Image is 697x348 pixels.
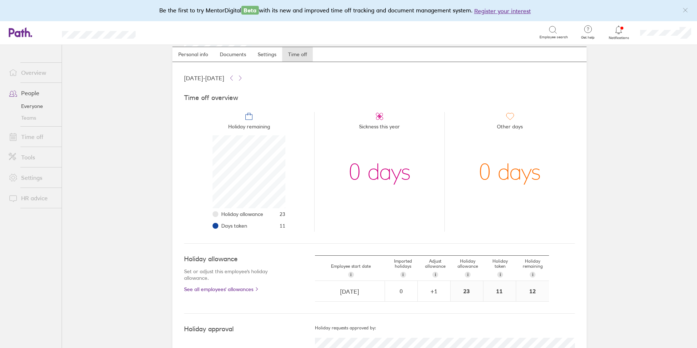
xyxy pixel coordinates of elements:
span: Beta [241,6,259,15]
div: Holiday taken [484,256,517,281]
input: dd/mm/yyyy [315,281,384,302]
span: i [500,272,501,278]
a: HR advice [3,191,62,205]
h4: Holiday allowance [184,255,286,263]
button: Register your interest [474,7,531,15]
h4: Time off overview [184,94,575,102]
span: Sickness this year [359,121,400,135]
span: Holiday allowance [221,211,263,217]
span: i [350,272,351,278]
div: Employee start date [315,261,387,281]
span: 11 [280,223,285,229]
a: People [3,86,62,100]
div: 11 [483,281,516,301]
div: Imported holidays [387,256,419,281]
span: i [467,272,468,278]
span: Holiday remaining [228,121,270,135]
div: 0 [385,288,417,294]
span: i [435,272,436,278]
h4: Holiday approval [184,325,315,333]
div: 0 days [348,135,411,208]
a: Documents [214,47,252,62]
span: [DATE] - [DATE] [184,75,224,81]
span: 23 [280,211,285,217]
span: Notifications [607,36,631,40]
a: See all employees' allowances [184,286,286,292]
span: Get help [576,35,600,40]
a: Settings [3,170,62,185]
p: Set or adjust this employee's holiday allowance. [184,268,286,281]
span: i [532,272,533,278]
span: Employee search [540,35,568,39]
span: Other days [497,121,523,135]
div: Adjust allowance [419,256,452,281]
span: Days taken [221,223,247,229]
a: Personal info [172,47,214,62]
div: Holiday remaining [517,256,549,281]
div: 23 [451,281,483,301]
a: Everyone [3,100,62,112]
a: Tools [3,150,62,165]
a: Notifications [607,25,631,40]
a: Time off [282,47,313,62]
div: Search [155,29,174,35]
a: Overview [3,65,62,80]
a: Time off [3,129,62,144]
div: + 1 [418,288,450,294]
div: 12 [516,281,549,301]
div: Holiday allowance [452,256,484,281]
div: 0 days [479,135,541,208]
a: Teams [3,112,62,124]
span: i [402,272,404,278]
h5: Holiday requests approved by: [315,325,575,330]
a: Settings [252,47,282,62]
div: Be the first to try MentorDigital with its new and improved time off tracking and document manage... [159,6,538,15]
